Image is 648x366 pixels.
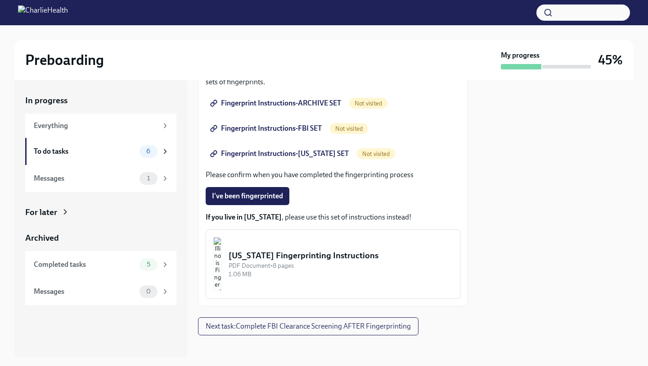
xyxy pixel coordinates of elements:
div: To do tasks [34,146,136,156]
button: Next task:Complete FBI Clearance Screening AFTER Fingerprinting [198,317,418,335]
div: Messages [34,174,136,183]
span: 0 [141,288,156,295]
div: PDF Document • 8 pages [229,261,453,270]
span: 1 [142,175,155,182]
a: Messages0 [25,278,176,305]
span: Fingerprint Instructions-[US_STATE] SET [212,149,349,158]
a: Messages1 [25,165,176,192]
button: I've been fingerprinted [206,187,289,205]
a: To do tasks6 [25,138,176,165]
a: Completed tasks5 [25,251,176,278]
div: 1.06 MB [229,270,453,279]
strong: My progress [501,50,540,60]
p: Please confirm when you have completed the fingerprinting process [206,170,460,180]
span: Next task : Complete FBI Clearance Screening AFTER Fingerprinting [206,322,411,331]
a: For later [25,206,176,218]
div: Completed tasks [34,260,136,270]
h2: Preboarding [25,51,104,69]
div: Everything [34,121,157,131]
button: [US_STATE] Fingerprinting InstructionsPDF Document•8 pages1.06 MB [206,229,460,299]
span: I've been fingerprinted [212,192,283,201]
img: CharlieHealth [18,5,68,20]
img: Illinois Fingerprinting Instructions [213,237,221,291]
span: Fingerprint Instructions-FBI SET [212,124,322,133]
div: Messages [34,287,136,297]
span: 6 [141,148,156,155]
div: [US_STATE] Fingerprinting Instructions [229,250,453,261]
a: Fingerprint Instructions-ARCHIVE SET [206,94,347,112]
span: Not visited [330,125,368,132]
span: 5 [141,261,156,268]
h3: 45% [598,52,623,68]
span: Not visited [349,100,387,107]
p: , please use this set of instructions instead! [206,212,460,222]
span: Not visited [357,151,395,157]
a: In progress [25,95,176,106]
a: Archived [25,232,176,244]
a: Everything [25,114,176,138]
div: For later [25,206,57,218]
span: Fingerprint Instructions-ARCHIVE SET [212,99,341,108]
strong: If you live in [US_STATE] [206,213,282,221]
a: Fingerprint Instructions-FBI SET [206,119,328,137]
a: Fingerprint Instructions-[US_STATE] SET [206,145,355,163]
